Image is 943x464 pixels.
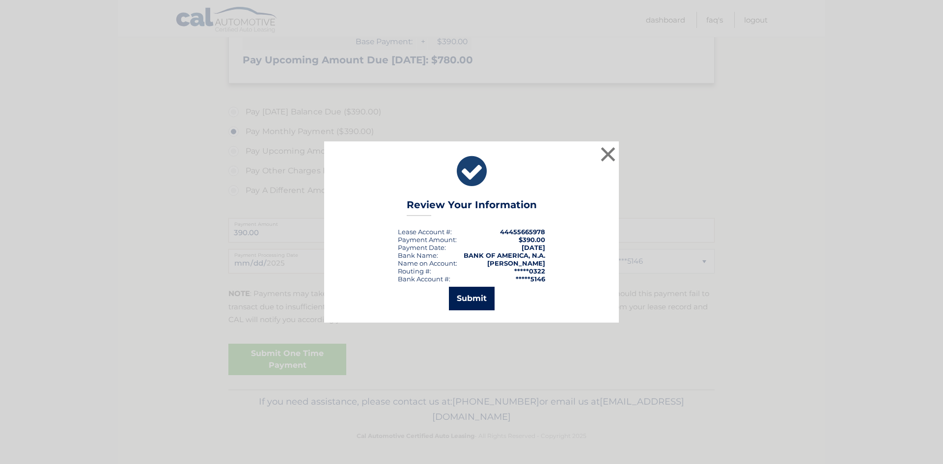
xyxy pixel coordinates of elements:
h3: Review Your Information [407,199,537,216]
span: Payment Date [398,244,444,251]
button: Submit [449,287,495,310]
div: Lease Account #: [398,228,452,236]
strong: 44455665978 [500,228,545,236]
button: × [598,144,618,164]
span: $390.00 [519,236,545,244]
div: Name on Account: [398,259,457,267]
div: Bank Account #: [398,275,450,283]
strong: BANK OF AMERICA, N.A. [464,251,545,259]
span: [DATE] [522,244,545,251]
div: Payment Amount: [398,236,457,244]
div: Bank Name: [398,251,438,259]
div: : [398,244,446,251]
strong: [PERSON_NAME] [487,259,545,267]
div: Routing #: [398,267,431,275]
